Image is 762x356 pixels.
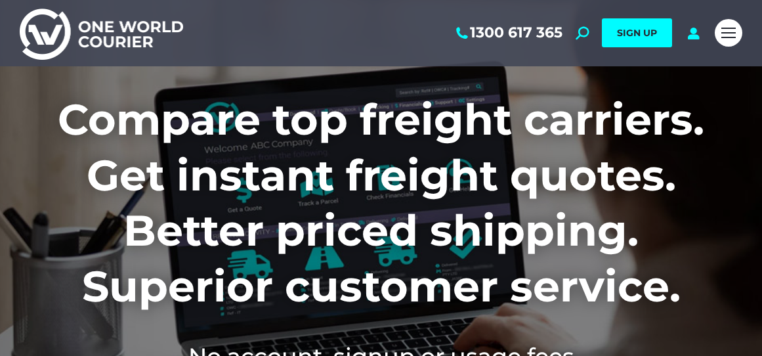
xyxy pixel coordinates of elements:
a: SIGN UP [602,18,672,47]
span: SIGN UP [617,27,657,39]
img: One World Courier [20,7,183,60]
h1: Compare top freight carriers. Get instant freight quotes. Better priced shipping. Superior custom... [20,92,742,314]
a: 1300 617 365 [454,24,562,41]
a: Mobile menu icon [715,19,742,47]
